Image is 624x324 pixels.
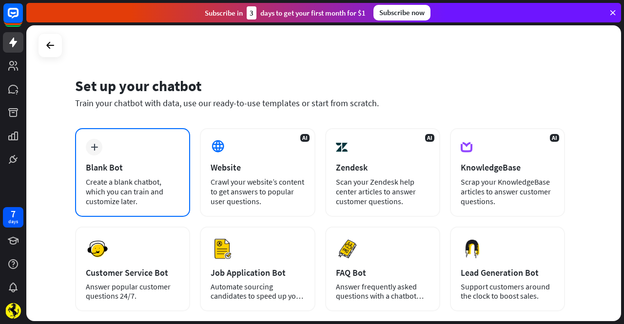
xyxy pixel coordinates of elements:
[86,162,179,173] div: Blank Bot
[86,267,179,278] div: Customer Service Bot
[91,144,98,151] i: plus
[86,177,179,206] div: Create a blank chatbot, which you can train and customize later.
[550,134,559,142] span: AI
[205,6,366,19] div: Subscribe in days to get your first month for $1
[211,162,304,173] div: Website
[247,6,256,19] div: 3
[211,267,304,278] div: Job Application Bot
[336,267,429,278] div: FAQ Bot
[336,177,429,206] div: Scan your Zendesk help center articles to answer customer questions.
[336,162,429,173] div: Zendesk
[461,177,554,206] div: Scrap your KnowledgeBase articles to answer customer questions.
[336,282,429,301] div: Answer frequently asked questions with a chatbot and save your time.
[211,177,304,206] div: Crawl your website’s content to get answers to popular user questions.
[461,282,554,301] div: Support customers around the clock to boost sales.
[8,4,37,33] button: Open LiveChat chat widget
[75,76,565,95] div: Set up your chatbot
[3,207,23,228] a: 7 days
[425,134,434,142] span: AI
[461,267,554,278] div: Lead Generation Bot
[211,282,304,301] div: Automate sourcing candidates to speed up your hiring process.
[75,97,565,109] div: Train your chatbot with data, use our ready-to-use templates or start from scratch.
[300,134,310,142] span: AI
[8,218,18,225] div: days
[11,210,16,218] div: 7
[373,5,430,20] div: Subscribe now
[461,162,554,173] div: KnowledgeBase
[86,282,179,301] div: Answer popular customer questions 24/7.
